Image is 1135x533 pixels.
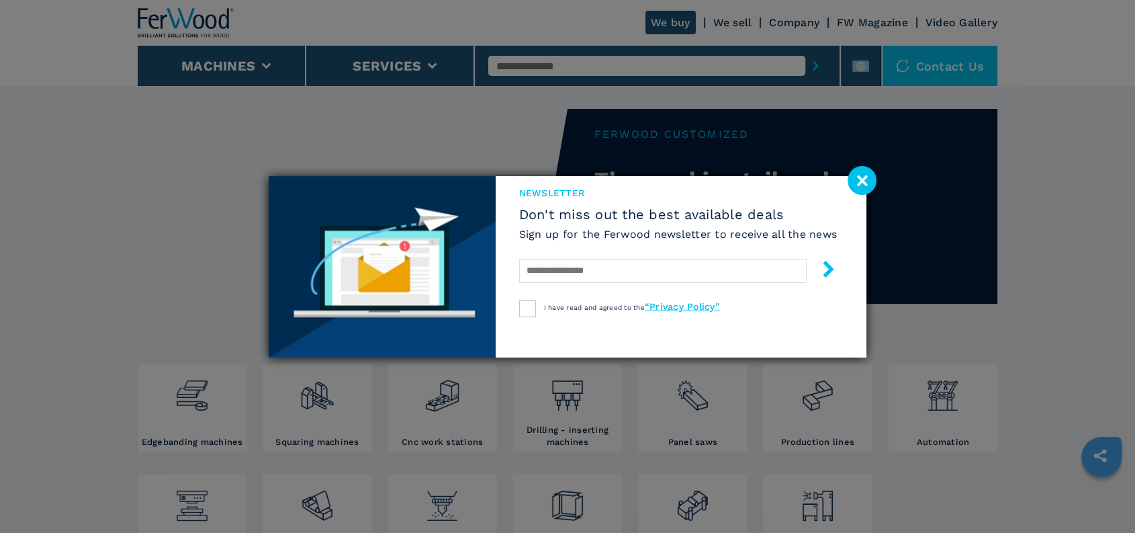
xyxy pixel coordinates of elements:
h6: Sign up for the Ferwood newsletter to receive all the news [519,227,837,242]
span: I have read and agreed to the [544,304,720,311]
span: newsletter [519,186,837,200]
a: “Privacy Policy” [645,301,720,312]
img: Newsletter image [269,176,496,358]
button: submit-button [807,255,837,287]
span: Don't miss out the best available deals [519,206,837,222]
